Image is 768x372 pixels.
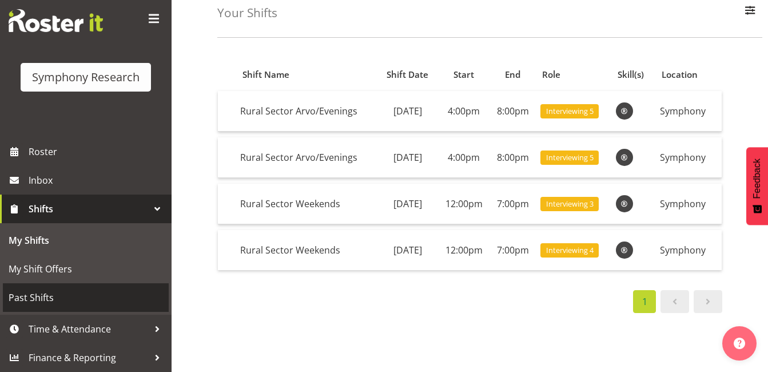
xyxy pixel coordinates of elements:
[752,159,762,199] span: Feedback
[217,6,277,19] h4: Your Shifts
[490,137,536,178] td: 8:00pm
[490,184,536,224] td: 7:00pm
[438,137,490,178] td: 4:00pm
[236,91,377,132] td: Rural Sector Arvo/Evenings
[9,260,163,278] span: My Shift Offers
[9,232,163,249] span: My Shifts
[3,255,169,283] a: My Shift Offers
[546,106,594,117] span: Interviewing 5
[377,230,438,270] td: [DATE]
[438,91,490,132] td: 4:00pm
[546,152,594,163] span: Interviewing 5
[236,184,377,224] td: Rural Sector Weekends
[377,184,438,224] td: [DATE]
[496,68,530,81] div: End
[3,283,169,312] a: Past Shifts
[738,1,762,26] button: Filter Employees
[490,91,536,132] td: 8:00pm
[377,137,438,178] td: [DATE]
[542,68,604,81] div: Role
[490,230,536,270] td: 7:00pm
[746,147,768,225] button: Feedback - Show survey
[242,68,371,81] div: Shift Name
[438,184,490,224] td: 12:00pm
[9,9,103,32] img: Rosterit website logo
[618,68,648,81] div: Skill(s)
[546,199,594,209] span: Interviewing 3
[236,137,377,178] td: Rural Sector Arvo/Evenings
[29,172,166,189] span: Inbox
[236,230,377,270] td: Rural Sector Weekends
[438,230,490,270] td: 12:00pm
[32,69,140,86] div: Symphony Research
[655,230,722,270] td: Symphony
[662,68,715,81] div: Location
[3,226,169,255] a: My Shifts
[29,349,149,366] span: Finance & Reporting
[384,68,432,81] div: Shift Date
[29,143,166,160] span: Roster
[655,137,722,178] td: Symphony
[546,245,594,256] span: Interviewing 4
[29,320,149,338] span: Time & Attendance
[655,91,722,132] td: Symphony
[655,184,722,224] td: Symphony
[29,200,149,217] span: Shifts
[444,68,483,81] div: Start
[734,338,745,349] img: help-xxl-2.png
[377,91,438,132] td: [DATE]
[9,289,163,306] span: Past Shifts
